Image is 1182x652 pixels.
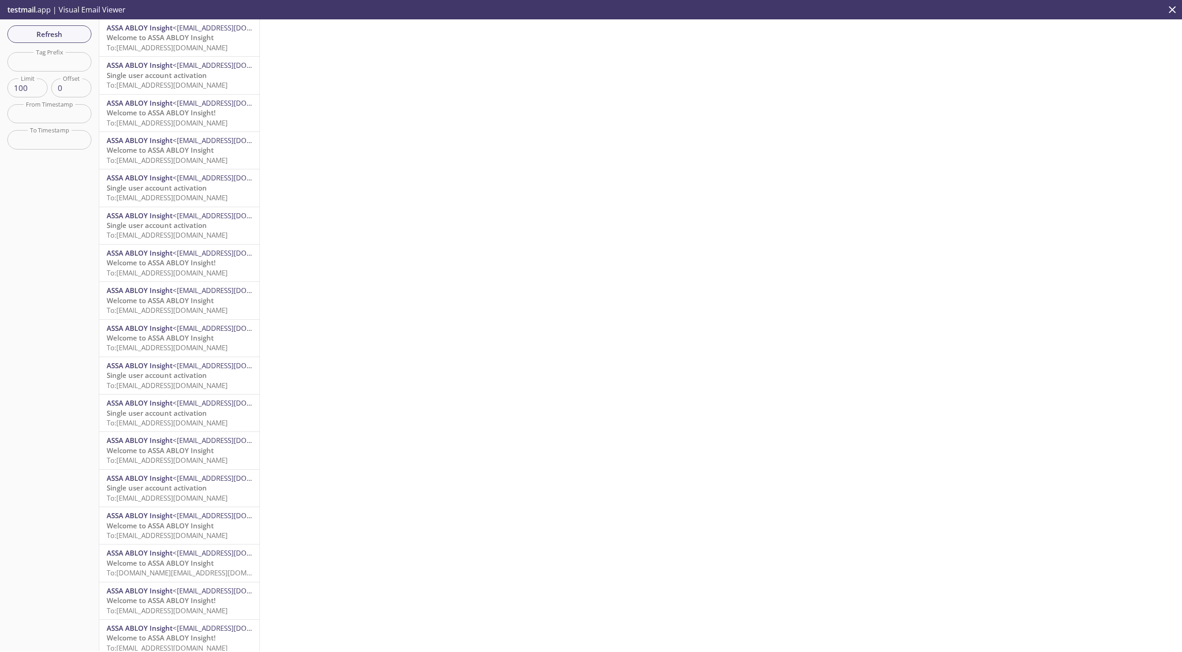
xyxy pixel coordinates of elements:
span: To: [DOMAIN_NAME][EMAIL_ADDRESS][DOMAIN_NAME] [107,568,282,577]
span: Welcome to ASSA ABLOY Insight! [107,596,216,605]
span: To: [EMAIL_ADDRESS][DOMAIN_NAME] [107,418,228,427]
div: ASSA ABLOY Insight<[EMAIL_ADDRESS][DOMAIN_NAME]>Single user account activationTo:[EMAIL_ADDRESS][... [99,395,259,431]
span: Single user account activation [107,408,207,418]
span: Single user account activation [107,483,207,492]
span: <[EMAIL_ADDRESS][DOMAIN_NAME]> [173,173,292,182]
span: To: [EMAIL_ADDRESS][DOMAIN_NAME] [107,531,228,540]
span: <[EMAIL_ADDRESS][DOMAIN_NAME]> [173,248,292,257]
span: To: [EMAIL_ADDRESS][DOMAIN_NAME] [107,80,228,90]
span: To: [EMAIL_ADDRESS][DOMAIN_NAME] [107,343,228,352]
span: <[EMAIL_ADDRESS][DOMAIN_NAME]> [173,361,292,370]
span: ASSA ABLOY Insight [107,361,173,370]
span: Welcome to ASSA ABLOY Insight [107,333,214,342]
div: ASSA ABLOY Insight<[EMAIL_ADDRESS][DOMAIN_NAME]>Welcome to ASSA ABLOY InsightTo:[EMAIL_ADDRESS][D... [99,320,259,357]
span: ASSA ABLOY Insight [107,248,173,257]
div: ASSA ABLOY Insight<[EMAIL_ADDRESS][DOMAIN_NAME]>Welcome to ASSA ABLOY Insight!To:[EMAIL_ADDRESS][... [99,245,259,281]
span: Welcome to ASSA ABLOY Insight! [107,633,216,642]
span: <[EMAIL_ADDRESS][DOMAIN_NAME]> [173,511,292,520]
span: Welcome to ASSA ABLOY Insight [107,33,214,42]
span: <[EMAIL_ADDRESS][DOMAIN_NAME]> [173,436,292,445]
span: ASSA ABLOY Insight [107,323,173,333]
div: ASSA ABLOY Insight<[EMAIL_ADDRESS][DOMAIN_NAME]>Single user account activationTo:[EMAIL_ADDRESS][... [99,207,259,244]
span: <[EMAIL_ADDRESS][DOMAIN_NAME]> [173,323,292,333]
span: ASSA ABLOY Insight [107,548,173,557]
span: To: [EMAIL_ADDRESS][DOMAIN_NAME] [107,305,228,315]
span: <[EMAIL_ADDRESS][DOMAIN_NAME]> [173,136,292,145]
div: ASSA ABLOY Insight<[EMAIL_ADDRESS][DOMAIN_NAME]>Single user account activationTo:[EMAIL_ADDRESS][... [99,169,259,206]
div: ASSA ABLOY Insight<[EMAIL_ADDRESS][DOMAIN_NAME]>Welcome to ASSA ABLOY InsightTo:[EMAIL_ADDRESS][D... [99,132,259,169]
span: <[EMAIL_ADDRESS][DOMAIN_NAME]> [173,60,292,70]
div: ASSA ABLOY Insight<[EMAIL_ADDRESS][DOMAIN_NAME]>Welcome to ASSA ABLOY Insight!To:[EMAIL_ADDRESS][... [99,582,259,619]
span: To: [EMAIL_ADDRESS][DOMAIN_NAME] [107,268,228,277]
span: To: [EMAIL_ADDRESS][DOMAIN_NAME] [107,43,228,52]
span: testmail [7,5,36,15]
span: <[EMAIL_ADDRESS][DOMAIN_NAME]> [173,211,292,220]
div: ASSA ABLOY Insight<[EMAIL_ADDRESS][DOMAIN_NAME]>Welcome to ASSA ABLOY InsightTo:[EMAIL_ADDRESS][D... [99,19,259,56]
span: To: [EMAIL_ADDRESS][DOMAIN_NAME] [107,455,228,465]
span: Single user account activation [107,183,207,192]
span: ASSA ABLOY Insight [107,98,173,108]
span: <[EMAIL_ADDRESS][DOMAIN_NAME]> [173,398,292,407]
span: Welcome to ASSA ABLOY Insight [107,521,214,530]
span: ASSA ABLOY Insight [107,23,173,32]
span: ASSA ABLOY Insight [107,60,173,70]
span: To: [EMAIL_ADDRESS][DOMAIN_NAME] [107,606,228,615]
span: ASSA ABLOY Insight [107,436,173,445]
span: Single user account activation [107,221,207,230]
span: Welcome to ASSA ABLOY Insight [107,558,214,568]
span: To: [EMAIL_ADDRESS][DOMAIN_NAME] [107,193,228,202]
div: ASSA ABLOY Insight<[EMAIL_ADDRESS][DOMAIN_NAME]>Welcome to ASSA ABLOY InsightTo:[EMAIL_ADDRESS][D... [99,432,259,469]
span: ASSA ABLOY Insight [107,473,173,483]
span: Welcome to ASSA ABLOY Insight [107,296,214,305]
span: <[EMAIL_ADDRESS][DOMAIN_NAME]> [173,586,292,595]
div: ASSA ABLOY Insight<[EMAIL_ADDRESS][DOMAIN_NAME]>Welcome to ASSA ABLOY Insight!To:[EMAIL_ADDRESS][... [99,95,259,132]
span: Single user account activation [107,71,207,80]
span: Single user account activation [107,371,207,380]
div: ASSA ABLOY Insight<[EMAIL_ADDRESS][DOMAIN_NAME]>Welcome to ASSA ABLOY InsightTo:[EMAIL_ADDRESS][D... [99,282,259,319]
span: Welcome to ASSA ABLOY Insight [107,145,214,155]
span: ASSA ABLOY Insight [107,173,173,182]
span: <[EMAIL_ADDRESS][DOMAIN_NAME]> [173,98,292,108]
span: ASSA ABLOY Insight [107,623,173,633]
span: Welcome to ASSA ABLOY Insight [107,446,214,455]
span: ASSA ABLOY Insight [107,286,173,295]
span: ASSA ABLOY Insight [107,211,173,220]
span: ASSA ABLOY Insight [107,398,173,407]
span: Welcome to ASSA ABLOY Insight! [107,108,216,117]
span: Welcome to ASSA ABLOY Insight! [107,258,216,267]
span: ASSA ABLOY Insight [107,136,173,145]
span: <[EMAIL_ADDRESS][DOMAIN_NAME]> [173,286,292,295]
span: <[EMAIL_ADDRESS][DOMAIN_NAME]> [173,548,292,557]
div: ASSA ABLOY Insight<[EMAIL_ADDRESS][DOMAIN_NAME]>Single user account activationTo:[EMAIL_ADDRESS][... [99,57,259,94]
div: ASSA ABLOY Insight<[EMAIL_ADDRESS][DOMAIN_NAME]>Welcome to ASSA ABLOY InsightTo:[EMAIL_ADDRESS][D... [99,507,259,544]
span: <[EMAIL_ADDRESS][DOMAIN_NAME]> [173,473,292,483]
button: Refresh [7,25,91,43]
span: To: [EMAIL_ADDRESS][DOMAIN_NAME] [107,156,228,165]
span: To: [EMAIL_ADDRESS][DOMAIN_NAME] [107,381,228,390]
span: ASSA ABLOY Insight [107,586,173,595]
div: ASSA ABLOY Insight<[EMAIL_ADDRESS][DOMAIN_NAME]>Single user account activationTo:[EMAIL_ADDRESS][... [99,357,259,394]
div: ASSA ABLOY Insight<[EMAIL_ADDRESS][DOMAIN_NAME]>Single user account activationTo:[EMAIL_ADDRESS][... [99,470,259,507]
div: ASSA ABLOY Insight<[EMAIL_ADDRESS][DOMAIN_NAME]>Welcome to ASSA ABLOY InsightTo:[DOMAIN_NAME][EMA... [99,544,259,581]
span: ASSA ABLOY Insight [107,511,173,520]
span: <[EMAIL_ADDRESS][DOMAIN_NAME]> [173,23,292,32]
span: Refresh [15,28,84,40]
span: To: [EMAIL_ADDRESS][DOMAIN_NAME] [107,230,228,239]
span: To: [EMAIL_ADDRESS][DOMAIN_NAME] [107,493,228,502]
span: To: [EMAIL_ADDRESS][DOMAIN_NAME] [107,118,228,127]
span: <[EMAIL_ADDRESS][DOMAIN_NAME]> [173,623,292,633]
